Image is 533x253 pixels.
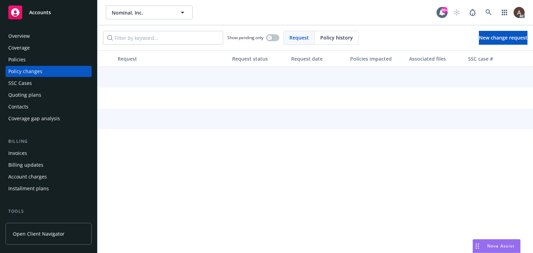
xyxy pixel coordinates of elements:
div: Invoices [8,148,27,159]
span: Nova Assist [487,243,515,249]
button: SSC case # [465,50,517,67]
div: Policies impacted [350,55,404,62]
span: New change request [479,34,527,41]
div: Quoting plans [8,89,41,101]
a: Coverage [6,42,92,53]
div: SSC Cases [8,78,32,89]
div: Request status [232,55,286,62]
a: Installment plans [6,183,92,194]
div: SSC case # [468,55,515,62]
a: New change request [479,31,527,45]
a: Policy changes [6,66,92,77]
div: Installment plans [8,183,49,194]
a: Overview [6,30,92,42]
div: 99+ [441,7,448,13]
div: Coverage [8,42,30,53]
button: Request [115,50,229,67]
span: Nominal, Inc. [112,9,172,16]
a: Invoices [6,148,92,159]
span: Accounts [29,10,51,15]
button: Request date [288,50,347,67]
a: Start snowing [450,6,464,19]
button: Request status [229,50,288,67]
div: Billing updates [8,159,43,171]
a: Search [482,6,496,19]
div: Request date [291,55,345,62]
a: Quoting plans [6,89,92,101]
a: SSC Cases [6,78,92,89]
a: Policies [6,54,92,65]
button: Nominal, Inc. [106,6,193,19]
a: Coverage gap analysis [6,113,92,124]
span: Policy history [320,34,353,41]
button: Policies impacted [347,50,406,67]
div: Coverage gap analysis [8,113,60,124]
a: Account charges [6,171,92,182]
span: Show pending only [227,35,263,41]
button: Nova Assist [473,239,521,253]
button: Associated files [406,50,465,67]
div: Drag to move [473,239,482,253]
input: Filter by keyword... [103,31,223,45]
div: Policy changes [8,66,42,77]
a: Switch app [498,6,511,19]
img: photo [514,7,525,18]
div: Request [118,55,227,62]
div: Contacts [8,101,28,112]
span: Open Client Navigator [13,230,65,237]
a: Billing updates [6,159,92,171]
span: Request [289,34,309,41]
a: Accounts [6,3,92,22]
div: Account charges [8,171,47,182]
div: Overview [8,30,30,42]
div: Policies [8,54,26,65]
div: Tools [6,208,92,215]
a: Report a Bug [466,6,480,19]
div: Billing [6,138,92,145]
div: Associated files [409,55,463,62]
a: Contacts [6,101,92,112]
